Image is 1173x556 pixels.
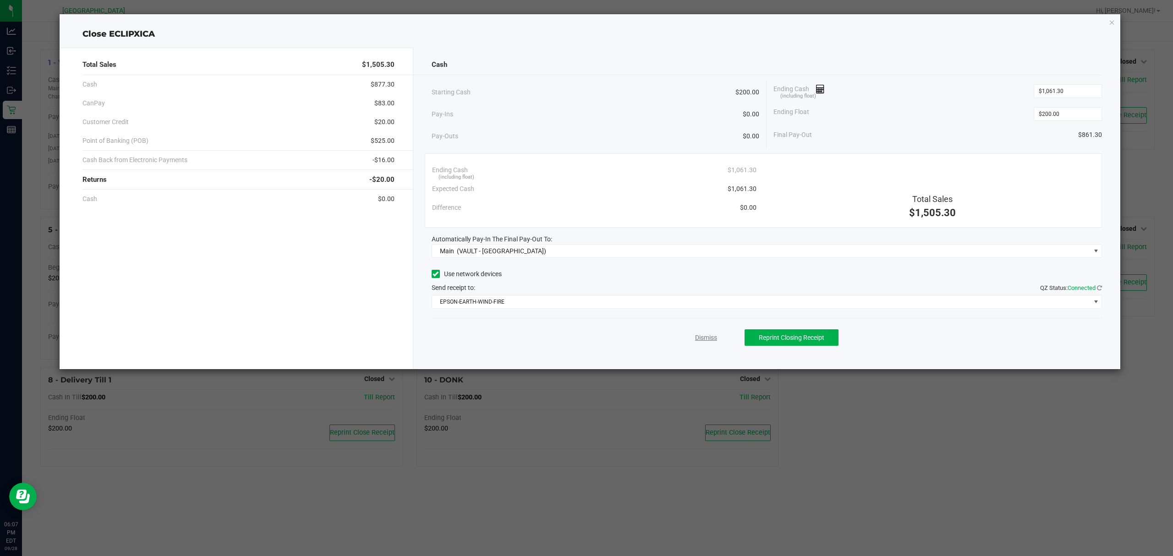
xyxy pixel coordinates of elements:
span: EPSON-EARTH-WIND-FIRE [432,295,1091,308]
span: $20.00 [374,117,395,127]
span: $1,061.30 [728,184,756,194]
span: (including float) [439,174,474,181]
span: Difference [432,203,461,213]
span: Connected [1068,284,1096,291]
span: $525.00 [371,136,395,146]
span: Send receipt to: [432,284,475,291]
button: Reprint Closing Receipt [745,329,839,346]
span: $1,061.30 [728,165,756,175]
span: Pay-Outs [432,131,458,141]
span: Ending Float [773,107,809,121]
span: Final Pay-Out [773,130,812,140]
span: (VAULT - [GEOGRAPHIC_DATA]) [457,247,546,255]
span: Customer Credit [82,117,129,127]
a: Dismiss [695,333,717,343]
span: Expected Cash [432,184,474,194]
span: $877.30 [371,80,395,89]
span: Cash [432,60,447,70]
span: $0.00 [740,203,756,213]
span: Pay-Ins [432,109,453,119]
label: Use network devices [432,269,502,279]
span: $200.00 [735,87,759,97]
span: Starting Cash [432,87,471,97]
span: Reprint Closing Receipt [759,334,824,341]
span: $0.00 [743,131,759,141]
span: QZ Status: [1040,284,1102,291]
span: Ending Cash [773,84,825,98]
div: Returns [82,170,395,190]
span: $0.00 [378,194,395,204]
span: $1,505.30 [909,207,956,218]
iframe: Resource center [9,483,37,510]
span: $0.00 [743,109,759,119]
span: -$16.00 [373,155,395,165]
span: Automatically Pay-In The Final Pay-Out To: [432,235,552,243]
span: Cash Back from Electronic Payments [82,155,187,165]
span: Cash [82,80,97,89]
span: Ending Cash [432,165,468,175]
span: (including float) [780,93,816,100]
span: Cash [82,194,97,204]
span: $1,505.30 [362,60,395,70]
span: $861.30 [1078,130,1102,140]
span: CanPay [82,98,105,108]
span: Total Sales [82,60,116,70]
div: Close ECLIPXICA [60,28,1121,40]
span: -$20.00 [369,174,395,185]
span: Total Sales [912,194,953,204]
span: $83.00 [374,98,395,108]
span: Point of Banking (POB) [82,136,148,146]
span: Main [440,247,454,255]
